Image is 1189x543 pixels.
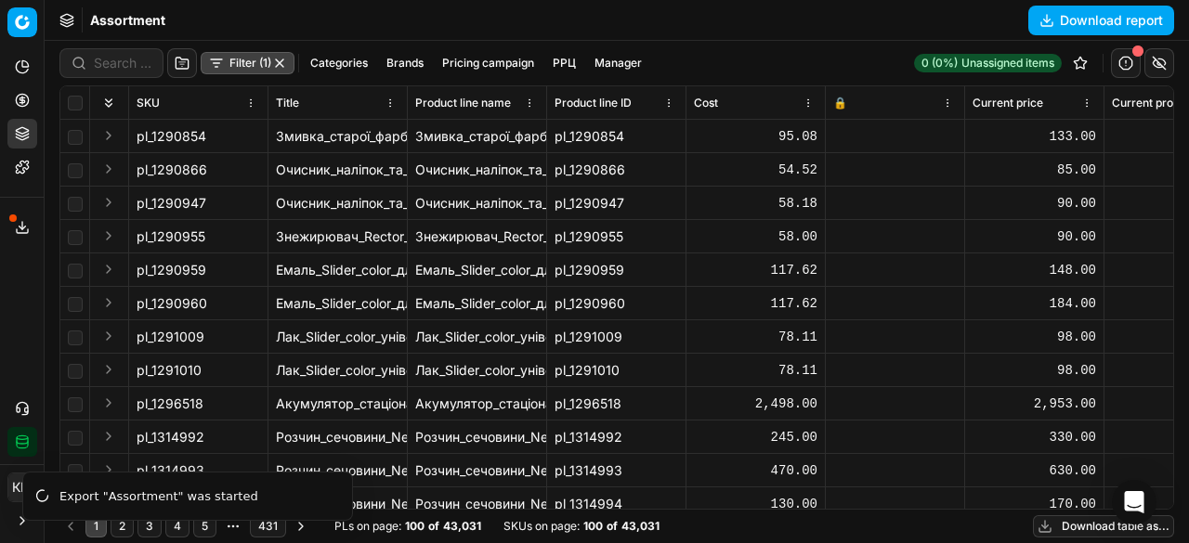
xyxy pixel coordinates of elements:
div: Емаль_Slider_color_для_кераміки_та_емалевих_покриттів_біла_400_мл [415,261,539,279]
button: 431 [250,515,286,537]
div: Акумулятор_стаціонарний_Genesis_NP24-12_AGM_24Ah_Ев_(-/+)_клема_під_болт_166х175х125_мм_ [276,394,399,413]
button: Expand [98,325,120,347]
strong: of [607,519,618,534]
div: pl_1290960 [555,294,678,313]
button: Go to previous page [59,515,82,537]
div: pl_1290947 [555,194,678,213]
div: pl_1314993 [555,461,678,480]
button: Expand [98,291,120,314]
button: 3 [137,515,162,537]
div: Розчин_сечовини_New_Formula_10_л [276,428,399,446]
div: 184.00 [973,294,1096,313]
div: Очисник_наліпок_та_клею_Piton_150_мл_ [276,161,399,179]
button: Manager [587,52,649,74]
nav: breadcrumb [90,11,165,30]
span: Cost [694,96,718,110]
nav: pagination [59,513,312,539]
div: 2,498.00 [694,394,817,413]
div: Розчин_сечовини_New_Formula_10_л [415,428,539,446]
div: pl_1290955 [555,227,678,246]
span: pl_1290854 [137,127,206,146]
button: 5 [193,515,216,537]
div: Очисник_наліпок_та_клею_Rector_200_мл [276,194,399,213]
span: Current price [973,96,1043,110]
span: pl_1291010 [137,361,202,380]
div: Розчин_сечовини_New_Formula_20_л [415,461,539,480]
span: Title [276,96,299,110]
button: Expand [98,258,120,280]
div: 330.00 [973,428,1096,446]
span: pl_1290866 [137,161,207,179]
div: 470.00 [694,461,817,480]
span: Product line name [415,96,511,110]
div: Очисник_наліпок_та_клею_Rector_200_мл [415,194,539,213]
button: Filter (1) [201,52,294,74]
div: Емаль_Slider_color_для_кераміки_та_емалевих_покриттів_біла_400_мл [276,261,399,279]
div: Розчин_сечовини_New_Formula_5_л [276,495,399,513]
div: pl_1290959 [555,261,678,279]
button: Expand [98,358,120,381]
div: 98.00 [973,361,1096,380]
div: Знежирювач_Rector_універсальний_300_мл [415,227,539,246]
span: pl_1290960 [137,294,207,313]
button: Expand [98,425,120,447]
div: Розчин_сечовини_New_Formula_5_л [415,495,539,513]
div: pl_1291010 [555,361,678,380]
div: Змивка_старої_фарби_Piton_400_мл [415,127,539,146]
div: pl_1291009 [555,328,678,346]
div: Змивка_старої_фарби_Piton_400_мл [276,127,399,146]
span: SKU [137,96,160,110]
div: 90.00 [973,227,1096,246]
span: pl_1296518 [137,394,203,413]
span: SKUs on page : [503,519,580,534]
button: РРЦ [545,52,583,74]
button: Expand all [98,92,120,114]
div: 117.62 [694,294,817,313]
div: 78.11 [694,328,817,346]
div: Лак_Slider_color_універсальний_безбарвний_матовий_400_мл [276,361,399,380]
button: Expand [98,158,120,180]
button: Expand [98,392,120,414]
div: 630.00 [973,461,1096,480]
button: Download table as... [1033,515,1174,537]
div: pl_1296518 [555,394,678,413]
div: 78.11 [694,361,817,380]
div: 90.00 [973,194,1096,213]
div: pl_1290854 [555,127,678,146]
div: Лак_Slider_color_універсальний_безбарвний_глянцевий_400_мл [276,328,399,346]
div: Емаль_Slider_color_для_побутової_техніки_біла_400_мл [276,294,399,313]
button: Expand [98,124,120,147]
span: pl_1314993 [137,461,204,480]
button: Expand [98,225,120,247]
div: 148.00 [973,261,1096,279]
span: pl_1291009 [137,328,204,346]
span: Unassigned items [961,56,1054,71]
div: 98.00 [973,328,1096,346]
button: 2 [111,515,134,537]
div: Лак_Slider_color_універсальний_безбарвний_матовий_400_мл [415,361,539,380]
div: Акумулятор_стаціонарний_Genesis_NP24-12_AGM_24Ah_Ев_(-/+)_клема_під_болт_166х175х125_мм_ [415,394,539,413]
input: Search by SKU or title [94,54,151,72]
div: 133.00 [973,127,1096,146]
strong: of [428,519,439,534]
span: pl_1290947 [137,194,206,213]
div: 245.00 [694,428,817,446]
button: Brands [379,52,431,74]
div: Open Intercom Messenger [1112,480,1156,524]
strong: 43,031 [621,519,660,534]
div: 58.18 [694,194,817,213]
div: pl_1290866 [555,161,678,179]
span: Product line ID [555,96,632,110]
div: 95.08 [694,127,817,146]
div: Розчин_сечовини_New_Formula_20_л [276,461,399,480]
strong: 100 [405,519,425,534]
div: 85.00 [973,161,1096,179]
button: 4 [165,515,189,537]
button: Download report [1028,6,1174,35]
div: 170.00 [973,495,1096,513]
span: PLs on page : [334,519,401,534]
span: 🔒 [833,96,847,110]
span: pl_1314992 [137,428,204,446]
button: Go to next page [290,515,312,537]
a: 0 (0%)Unassigned items [914,54,1062,72]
